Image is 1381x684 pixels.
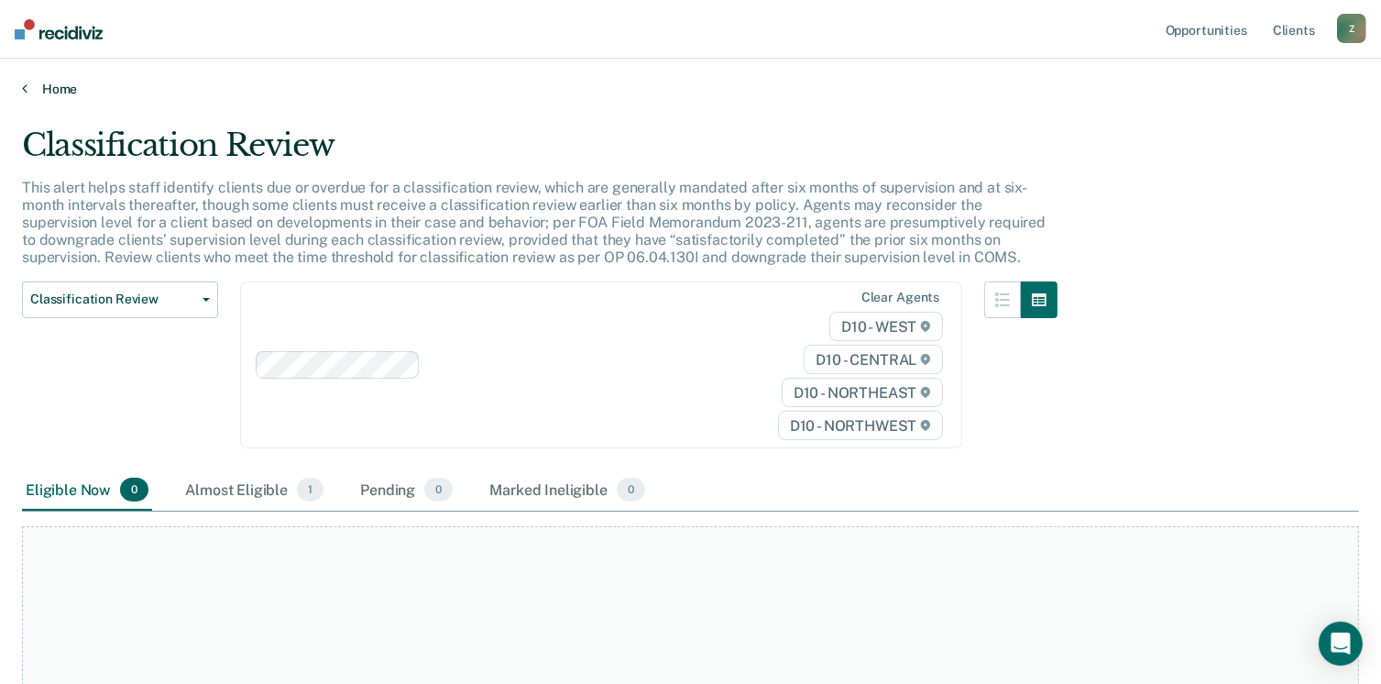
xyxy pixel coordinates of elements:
[30,292,195,307] span: Classification Review
[181,470,327,511] div: Almost Eligible1
[1337,14,1366,43] button: Z
[22,81,1359,97] a: Home
[356,470,456,511] div: Pending0
[486,470,649,511] div: Marked Ineligible0
[829,312,943,341] span: D10 - WEST
[22,281,218,318] button: Classification Review
[1319,622,1363,666] div: Open Intercom Messenger
[424,478,453,502] span: 0
[778,411,943,440] span: D10 - NORTHWEST
[861,290,939,305] div: Clear agents
[22,127,1058,179] div: Classification Review
[120,478,148,502] span: 0
[617,478,645,502] span: 0
[22,179,1046,267] p: This alert helps staff identify clients due or overdue for a classification review, which are gen...
[297,478,323,502] span: 1
[22,470,152,511] div: Eligible Now0
[15,19,103,39] img: Recidiviz
[782,378,943,407] span: D10 - NORTHEAST
[804,345,943,374] span: D10 - CENTRAL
